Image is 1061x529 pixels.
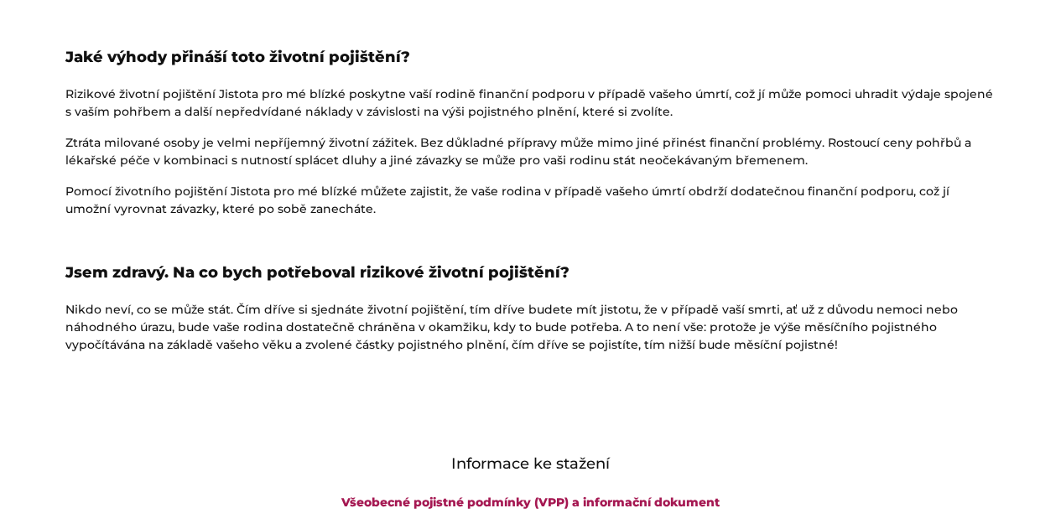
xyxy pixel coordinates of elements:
p: Ztráta milované osoby je velmi nepříjemný životní zážitek. Bez důkladné přípravy může mimo jiné p... [65,134,996,169]
p: Pomocí životního pojištění Jistota pro mé blízké můžete zajistit, že vaše rodina v případě vašeho... [65,183,996,218]
p: Nikdo neví, co se může stát. Čím dříve si sjednáte životní pojištění, tím dříve budete mít jistot... [65,301,996,354]
a: Všeobecné pojistné podmínky (VPP) a informační dokument [341,495,720,510]
p: Rizikové životní pojištění Jistota pro mé blízké poskytne vaší rodině finanční podporu v případě ... [65,86,996,121]
strong: Jsem zdravý. Na co bych potřeboval rizikové životní pojištění? [65,263,570,282]
h4: Informace ke stažení [65,453,996,475]
strong: Jaké výhody přináší toto životní pojištění? [65,48,410,66]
